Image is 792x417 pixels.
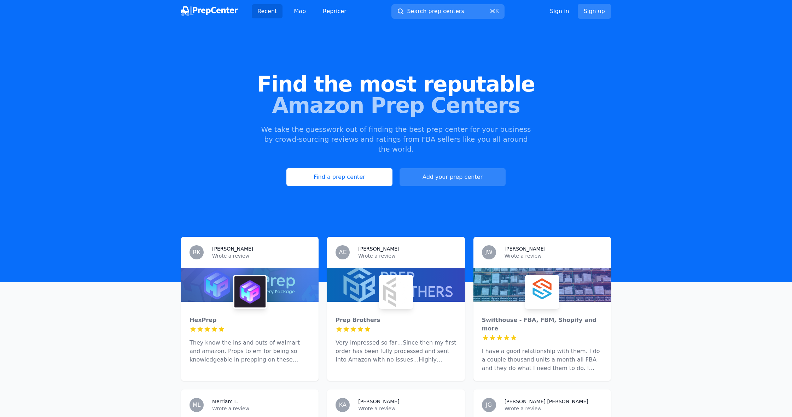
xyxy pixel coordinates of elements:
img: Prep Brothers [380,276,412,307]
span: JG [486,402,492,408]
h3: [PERSON_NAME] [505,245,546,252]
p: Wrote a review [358,405,456,412]
img: Swifthouse - FBA, FBM, Shopify and more [526,276,558,307]
p: They know the ins and outs of walmart and amazon. Props to em for being so knowledgeable in prepp... [190,339,310,364]
a: Sign up [578,4,611,19]
img: PrepCenter [181,6,238,16]
a: JW[PERSON_NAME]Wrote a reviewSwifthouse - FBA, FBM, Shopify and moreSwifthouse - FBA, FBM, Shopif... [473,237,611,381]
h3: [PERSON_NAME] [358,398,399,405]
span: Find the most reputable [11,74,781,95]
span: AC [339,249,346,255]
a: AC[PERSON_NAME]Wrote a reviewPrep BrothersPrep BrothersVery impressed so far…Since then my first ... [327,237,465,381]
span: Search prep centers [407,7,464,16]
span: Amazon Prep Centers [11,95,781,116]
p: Wrote a review [358,252,456,259]
p: Wrote a review [212,252,310,259]
a: Find a prep center [286,168,392,186]
div: Swifthouse - FBA, FBM, Shopify and more [482,316,602,333]
a: Map [288,4,311,18]
span: JW [485,249,493,255]
h3: [PERSON_NAME] [PERSON_NAME] [505,398,588,405]
h3: [PERSON_NAME] [212,245,253,252]
p: I have a good relationship with them. I do a couple thousand units a month all FBA and they do wh... [482,347,602,372]
h3: [PERSON_NAME] [358,245,399,252]
a: Add your prep center [400,168,506,186]
div: Prep Brothers [336,316,456,324]
span: RK [193,249,200,255]
p: Very impressed so far…Since then my first order has been fully processed and sent into Amazon wit... [336,339,456,364]
span: ML [193,402,201,408]
p: We take the guesswork out of finding the best prep center for your business by crowd-sourcing rev... [260,124,532,154]
a: Repricer [317,4,352,18]
kbd: ⌘ [490,8,495,14]
p: Wrote a review [505,405,602,412]
img: HexPrep [234,276,266,307]
h3: Merriam L. [212,398,239,405]
a: RK[PERSON_NAME]Wrote a reviewHexPrepHexPrepThey know the ins and outs of walmart and amazon. Prop... [181,237,319,381]
kbd: K [495,8,499,14]
p: Wrote a review [505,252,602,259]
span: KA [339,402,346,408]
a: Recent [252,4,283,18]
p: Wrote a review [212,405,310,412]
div: HexPrep [190,316,310,324]
button: Search prep centers⌘K [391,4,505,19]
a: Sign in [550,7,569,16]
